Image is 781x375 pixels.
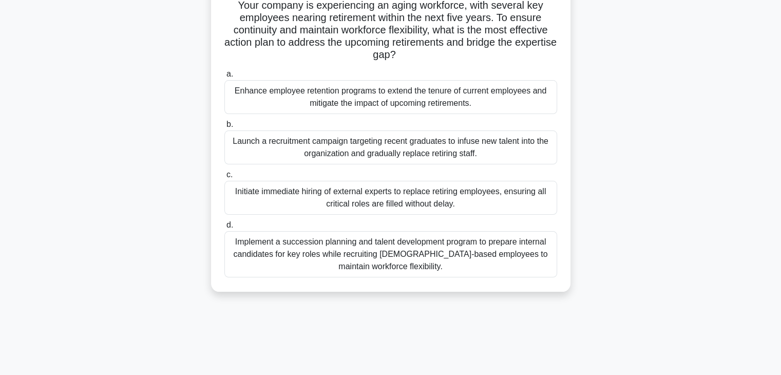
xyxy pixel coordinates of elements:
div: Enhance employee retention programs to extend the tenure of current employees and mitigate the im... [224,80,557,114]
span: b. [226,120,233,128]
div: Initiate immediate hiring of external experts to replace retiring employees, ensuring all critica... [224,181,557,215]
span: a. [226,69,233,78]
div: Implement a succession planning and talent development program to prepare internal candidates for... [224,231,557,277]
span: d. [226,220,233,229]
div: Launch a recruitment campaign targeting recent graduates to infuse new talent into the organizati... [224,130,557,164]
span: c. [226,170,233,179]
